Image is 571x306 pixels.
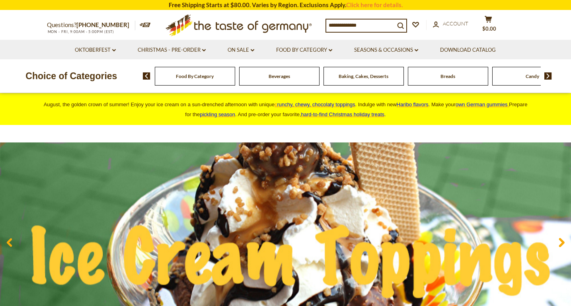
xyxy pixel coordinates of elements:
[75,46,116,55] a: Oktoberfest
[440,73,455,79] a: Breads
[477,16,501,35] button: $0.00
[301,111,385,117] a: hard-to-find Christmas holiday treats
[275,101,355,107] a: crunchy, chewy, chocolaty toppings
[176,73,214,79] a: Food By Category
[277,101,355,107] span: runchy, chewy, chocolaty toppings
[228,46,254,55] a: On Sale
[354,46,418,55] a: Seasons & Occasions
[346,1,403,8] a: Click here for details.
[301,111,386,117] span: .
[339,73,388,79] a: Baking, Cakes, Desserts
[200,111,235,117] a: pickling season
[47,29,115,34] span: MON - FRI, 9:00AM - 5:00PM (EST)
[544,72,552,80] img: next arrow
[47,20,135,30] p: Questions?
[397,101,429,107] a: Haribo flavors
[526,73,539,79] a: Candy
[456,101,508,107] span: own German gummies
[44,101,528,117] span: August, the golden crown of summer! Enjoy your ice cream on a sun-drenched afternoon with unique ...
[440,46,496,55] a: Download Catalog
[269,73,290,79] a: Beverages
[482,25,496,32] span: $0.00
[276,46,332,55] a: Food By Category
[143,72,150,80] img: previous arrow
[456,101,509,107] a: own German gummies.
[76,21,129,28] a: [PHONE_NUMBER]
[138,46,206,55] a: Christmas - PRE-ORDER
[443,20,468,27] span: Account
[433,19,468,28] a: Account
